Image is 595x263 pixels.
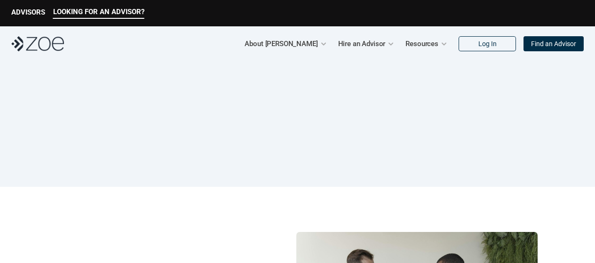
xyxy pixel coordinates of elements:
p: About [PERSON_NAME] [245,37,317,51]
a: Log In [459,36,516,51]
p: LOOKING FOR AN ADVISOR? [53,8,144,16]
p: Resources [405,37,438,51]
h1: How Much Does a Financial Advisor Cost? [76,108,519,140]
p: ADVISORS [11,8,45,16]
p: Find an Advisor [531,40,576,48]
a: Find an Advisor [524,36,584,51]
p: Hire an Advisor [338,37,386,51]
p: Log In [478,40,497,48]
